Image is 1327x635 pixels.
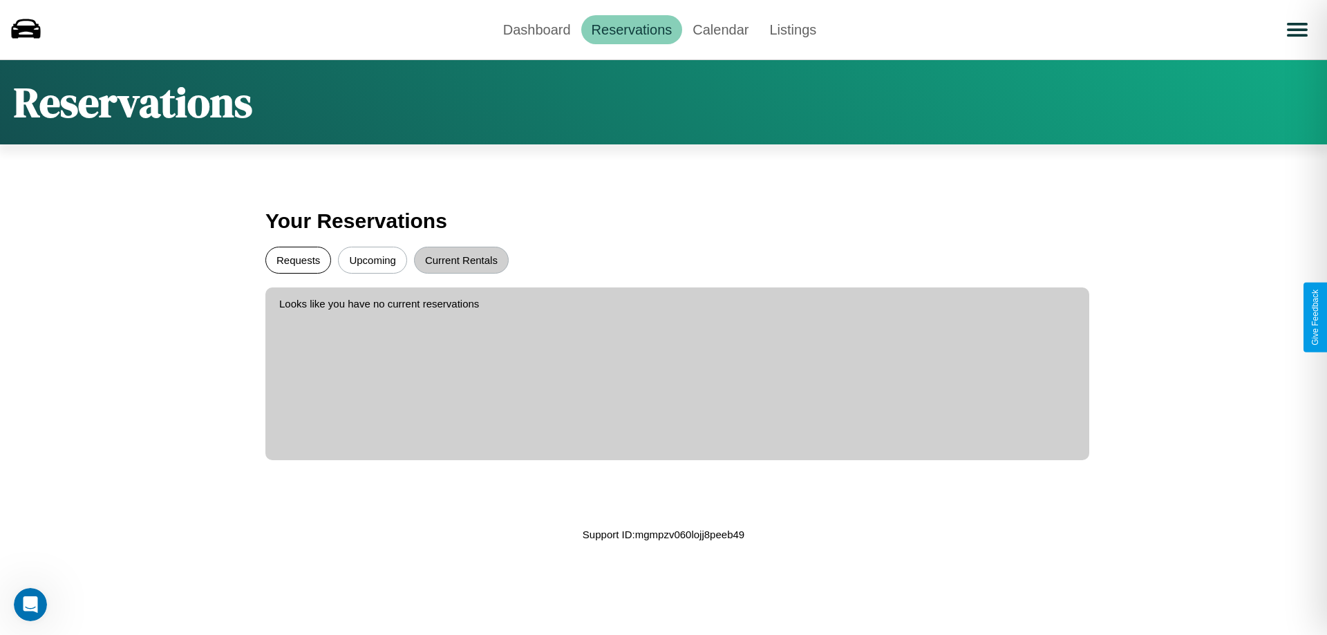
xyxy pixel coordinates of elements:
h3: Your Reservations [265,202,1062,240]
button: Upcoming [338,247,407,274]
a: Reservations [581,15,683,44]
a: Listings [759,15,827,44]
button: Current Rentals [414,247,509,274]
p: Support ID: mgmpzv060lojj8peeb49 [583,525,744,544]
a: Dashboard [493,15,581,44]
a: Calendar [682,15,759,44]
p: Looks like you have no current reservations [279,294,1075,313]
button: Requests [265,247,331,274]
h1: Reservations [14,74,252,131]
button: Open menu [1278,10,1317,49]
div: Give Feedback [1310,290,1320,345]
iframe: Intercom live chat [14,588,47,621]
